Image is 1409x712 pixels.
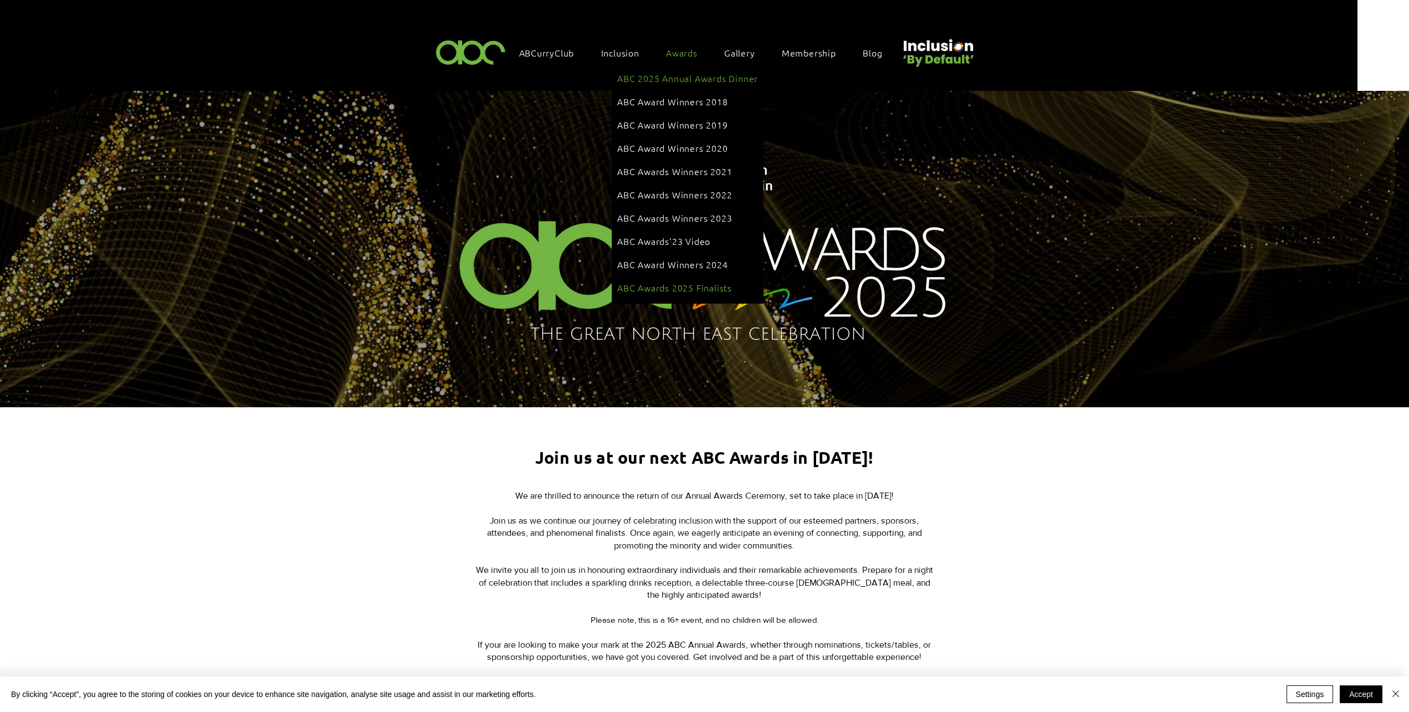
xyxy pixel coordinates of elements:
span: ABC Award Winners 2024 [617,258,728,270]
img: Untitled design (22).png [899,30,976,68]
a: ABC Awards Winners 2023 [617,207,758,228]
a: ABC Award Winners 2018 [617,91,758,112]
span: ABC Award Winners 2019 [617,119,728,131]
span: Join us at our next ABC Awards in [DATE]! [535,447,873,468]
span: ABC Award Winners 2020 [617,142,728,154]
a: ABC Awards 2025 Finalists [617,277,758,298]
a: Gallery [719,41,772,64]
nav: Site [514,41,899,64]
a: Membership [776,41,853,64]
a: ABCurryClub [514,41,591,64]
button: Close [1389,685,1402,703]
span: Gallery [724,47,755,59]
span: Membership [782,47,836,59]
img: Northern Insights Double Pager Apr 2025.png [429,148,980,358]
a: Blog [857,41,899,64]
a: ABC Award Winners 2020 [617,137,758,158]
span: ABC 2025 Annual Awards Dinner [617,72,758,84]
img: Close [1389,687,1402,700]
a: ABC Awards'23 Video [617,230,758,252]
span: ABC Awards'23 Video [617,235,710,247]
span: ABC Awards 2025 Finalists [617,281,732,294]
a: ABC Awards Winners 2022 [617,184,758,205]
span: ABC Awards Winners 2021 [617,165,732,177]
span: By clicking “Accept”, you agree to the storing of cookies on your device to enhance site navigati... [11,689,536,699]
img: ABC-Logo-Blank-Background-01-01-2.png [433,35,509,68]
span: We are thrilled to announce the return of our Annual Awards Ceremony, set to take place in [DATE]! [515,491,894,500]
button: Accept [1340,685,1382,703]
span: Join us as we continue our journey of celebrating inclusion with the support of our esteemed part... [487,516,922,550]
span: Inclusion [601,47,639,59]
div: Awards [612,62,764,304]
a: ABC Awards Winners 2021 [617,161,758,182]
span: Awards [666,47,698,59]
span: Please note, this is a 16+ event, and no children will be allowed. [591,615,818,624]
span: Blog [863,47,882,59]
div: Awards [660,41,714,64]
a: ABC 2025 Annual Awards Dinner [617,68,758,89]
span: If your are looking to make your mark at the 2025 ABC Annual Awards, whether through nominations,... [478,640,931,662]
button: Settings [1287,685,1334,703]
span: ABC Award Winners 2018 [617,95,728,107]
a: ABC Award Winners 2019 [617,114,758,135]
span: ABCurryClub [519,47,575,59]
div: Inclusion [596,41,656,64]
span: We invite you all to join us in honouring extraordinary individuals and their remarkable achievem... [476,565,933,600]
span: ABC Awards Winners 2023 [617,212,732,224]
a: ABC Award Winners 2024 [617,254,758,275]
span: ABC Awards Winners 2022 [617,188,732,201]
